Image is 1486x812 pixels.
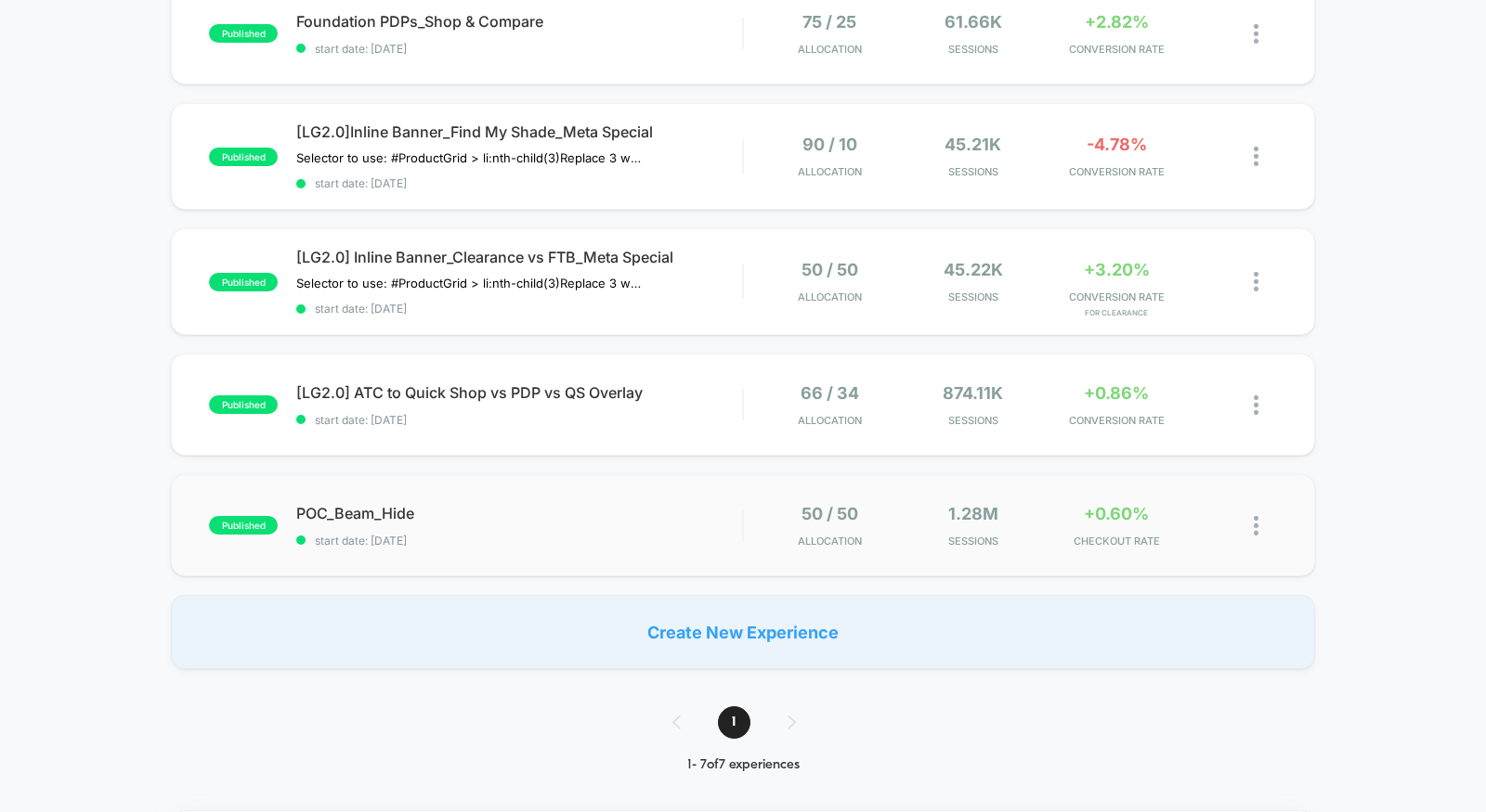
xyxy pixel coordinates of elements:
[945,12,1002,32] span: 61.66k
[171,595,1315,669] div: Create New Experience
[296,302,742,316] span: start date: [DATE]
[1049,165,1184,178] span: CONVERSION RATE
[1085,12,1149,32] span: +2.82%
[296,248,742,266] span: [LG2.0] Inline Banner_Clearance vs FTB_Meta Special
[296,12,742,31] span: Foundation PDPs_Shop & Compare
[209,516,278,535] span: published
[906,414,1040,427] span: Sessions
[906,290,1040,303] span: Sessions
[296,42,742,56] span: start date: [DATE]
[1049,308,1184,317] span: for Clearance
[948,504,998,523] span: 1.28M
[1254,516,1258,535] img: close
[802,135,857,154] span: 90 / 10
[798,535,862,548] span: Allocation
[1049,43,1184,56] span: CONVERSION RATE
[798,43,862,56] span: Allocation
[209,24,278,43] span: published
[798,165,862,178] span: Allocation
[1254,24,1258,44] img: close
[1084,383,1149,403] span: +0.86%
[296,534,742,548] span: start date: [DATE]
[1254,272,1258,291] img: close
[906,165,1040,178] span: Sessions
[802,504,858,523] span: 50 / 50
[296,504,742,522] span: POC_Beam_Hide
[1254,395,1258,415] img: close
[1087,135,1147,154] span: -4.78%
[906,535,1040,548] span: Sessions
[209,273,278,291] span: published
[798,290,862,303] span: Allocation
[209,148,278,166] span: published
[1084,504,1149,523] span: +0.60%
[296,150,641,165] span: Selector to use: #ProductGrid > li:nth-child(3)Replace 3 with the block number﻿Copy the widget ID...
[798,414,862,427] span: Allocation
[802,12,856,32] span: 75 / 25
[1049,535,1184,548] span: CHECKOUT RATE
[1049,290,1184,303] span: CONVERSION RATE
[296,276,641,290] span: Selector to use: #ProductGrid > li:nth-child(3)Replace 3 with the block number﻿Copy the widget ID...
[1049,414,1184,427] span: CONVERSION RATE
[296,176,742,190] span: start date: [DATE]
[906,43,1040,56] span: Sessions
[1254,147,1258,166] img: close
[802,260,858,279] span: 50 / 50
[296,413,742,427] span: start date: [DATE]
[945,135,1001,154] span: 45.21k
[296,383,742,402] span: [LG2.0] ATC to Quick Shop vs PDP vs QS Overlay
[718,706,750,739] span: 1
[654,757,833,773] div: 1 - 7 of 7 experiences
[944,260,1003,279] span: 45.22k
[209,395,278,414] span: published
[1084,260,1150,279] span: +3.20%
[943,383,1003,403] span: 874.11k
[801,383,859,403] span: 66 / 34
[296,122,742,141] span: [LG2.0]Inline Banner_Find My Shade_Meta Special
